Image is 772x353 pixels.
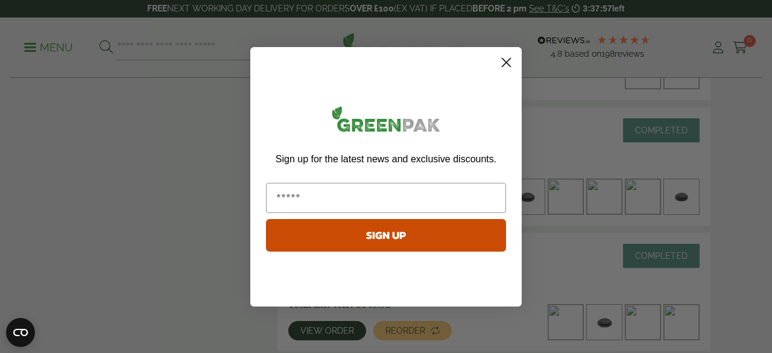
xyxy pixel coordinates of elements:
button: SIGN UP [266,219,506,252]
button: Close dialog [496,52,517,73]
span: Sign up for the latest news and exclusive discounts. [276,154,496,164]
button: Open CMP widget [6,318,35,347]
img: greenpak_logo [266,101,506,142]
input: Email [266,183,506,213]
